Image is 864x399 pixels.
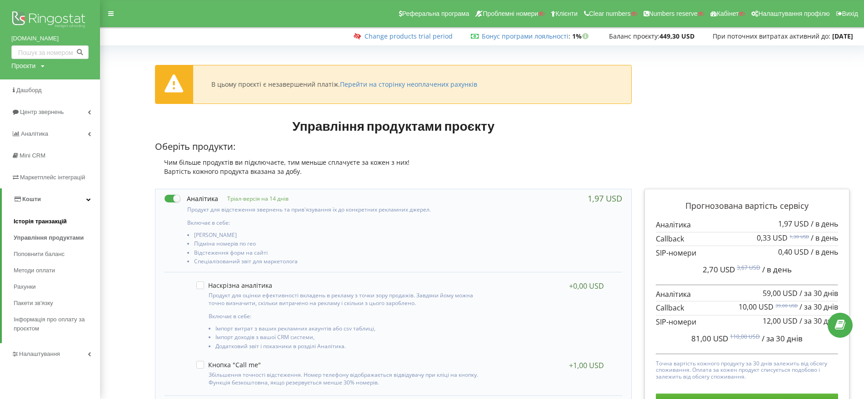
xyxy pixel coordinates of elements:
[656,200,838,212] p: Прогнозована вартість сервісу
[218,195,289,202] p: Тріал-версія на 14 днів
[649,10,698,17] span: Numbers reserve
[588,194,622,203] div: 1,97 USD
[482,32,569,40] a: Бонус програми лояльності
[730,333,760,340] sup: 110,00 USD
[14,299,53,308] span: Пакети зв'язку
[155,118,632,134] h1: Управління продуктами проєкту
[209,371,482,386] p: Збільшення точності відстеження. Номер телефону відображається відвідувачу при кліці на кнопку. Ф...
[402,10,469,17] span: Реферальна програма
[832,32,853,40] strong: [DATE]
[656,358,838,380] p: Точна вартість кожного продукту за 30 днів залежить від обсягу споживання. Оплата за кожен продук...
[11,9,89,32] img: Ringostat logo
[14,279,100,295] a: Рахунки
[20,152,45,159] span: Mini CRM
[14,315,95,333] span: Інформація про оплату за проєктом
[762,264,792,275] span: / в день
[209,291,482,307] p: Продукт для оцінки ефективності вкладень в рекламу з точки зору продажів. Завдяки йому можна точн...
[811,233,838,243] span: / в день
[215,343,482,352] li: Додатковий звіт і показники в розділі Аналітика.
[482,32,570,40] span: :
[483,10,538,17] span: Проблемні номери
[20,108,64,115] span: Центр звернень
[775,302,798,309] sup: 39,00 USD
[656,289,838,300] p: Аналітика
[155,158,632,167] div: Чим більше продуктів ви підключаєте, тим меньше сплачуєте за кожен з них!
[778,247,809,257] span: 0,40 USD
[155,140,632,153] p: Оберіть продукти:
[659,32,694,40] strong: 449,30 USD
[811,219,838,229] span: / в день
[22,196,41,202] span: Кошти
[799,316,838,326] span: / за 30 днів
[194,232,485,241] li: [PERSON_NAME]
[19,350,60,357] span: Налаштування
[569,361,604,370] div: +1,00 USD
[14,217,67,226] span: Історія транзакцій
[737,264,760,271] sup: 3,67 USD
[194,258,485,267] li: Спеціалізований звіт для маркетолога
[717,10,739,17] span: Кабінет
[656,234,838,244] p: Callback
[14,311,100,337] a: Інформація про оплату за проєктом
[799,288,838,298] span: / за 30 днів
[196,361,261,369] label: Кнопка "Call me"
[656,303,838,313] p: Callback
[14,233,84,242] span: Управління продуктами
[778,219,809,229] span: 1,97 USD
[811,247,838,257] span: / в день
[14,213,100,230] a: Історія транзакцій
[14,266,55,275] span: Методи оплати
[11,45,89,59] input: Пошук за номером
[215,325,482,334] li: Імпорт витрат з ваших рекламних акаунтів або csv таблиці,
[340,80,477,89] a: Перейти на сторінку неоплачених рахунків
[11,61,35,70] div: Проєкти
[757,233,788,243] span: 0,33 USD
[14,262,100,279] a: Методи оплати
[21,130,48,137] span: Аналiтика
[14,250,65,259] span: Поповнити баланс
[656,248,838,258] p: SIP-номери
[187,219,485,227] p: Включає в себе:
[713,32,830,40] span: При поточних витратах активний до:
[16,87,42,94] span: Дашборд
[14,295,100,311] a: Пакети зв'язку
[215,334,482,343] li: Імпорт доходів з вашої CRM системи,
[842,10,858,17] span: Вихід
[11,34,89,43] a: [DOMAIN_NAME]
[155,167,632,176] div: Вартість кожного продукта вказана за добу.
[555,10,578,17] span: Клієнти
[187,206,485,213] p: Продукт для відстеження звернень та прив'язування їх до конкретних рекламних джерел.
[196,281,272,289] label: Наскрізна аналітика
[589,10,631,17] span: Clear numbers
[799,302,838,312] span: / за 30 днів
[572,32,591,40] strong: 1%
[209,312,482,320] p: Включає в себе:
[656,220,838,230] p: Аналітика
[194,241,485,249] li: Підміна номерів по гео
[14,246,100,262] a: Поповнити баланс
[609,32,659,40] span: Баланс проєкту:
[739,302,774,312] span: 10,00 USD
[656,317,838,327] p: SIP-номери
[762,333,803,344] span: / за 30 днів
[165,194,218,203] label: Аналітика
[194,250,485,258] li: Відстеження форм на сайті
[763,316,798,326] span: 12,00 USD
[789,233,809,240] sup: 1,30 USD
[14,230,100,246] a: Управління продуктами
[703,264,735,275] span: 2,70 USD
[14,282,36,291] span: Рахунки
[2,188,100,210] a: Кошти
[211,80,477,89] div: В цьому проєкті є незавершений платіж.
[569,281,604,291] div: +0,00 USD
[763,288,798,298] span: 59,00 USD
[20,174,85,181] span: Маркетплейс інтеграцій
[365,32,453,40] a: Change products trial period
[758,10,829,17] span: Налаштування профілю
[691,333,728,344] span: 81,00 USD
